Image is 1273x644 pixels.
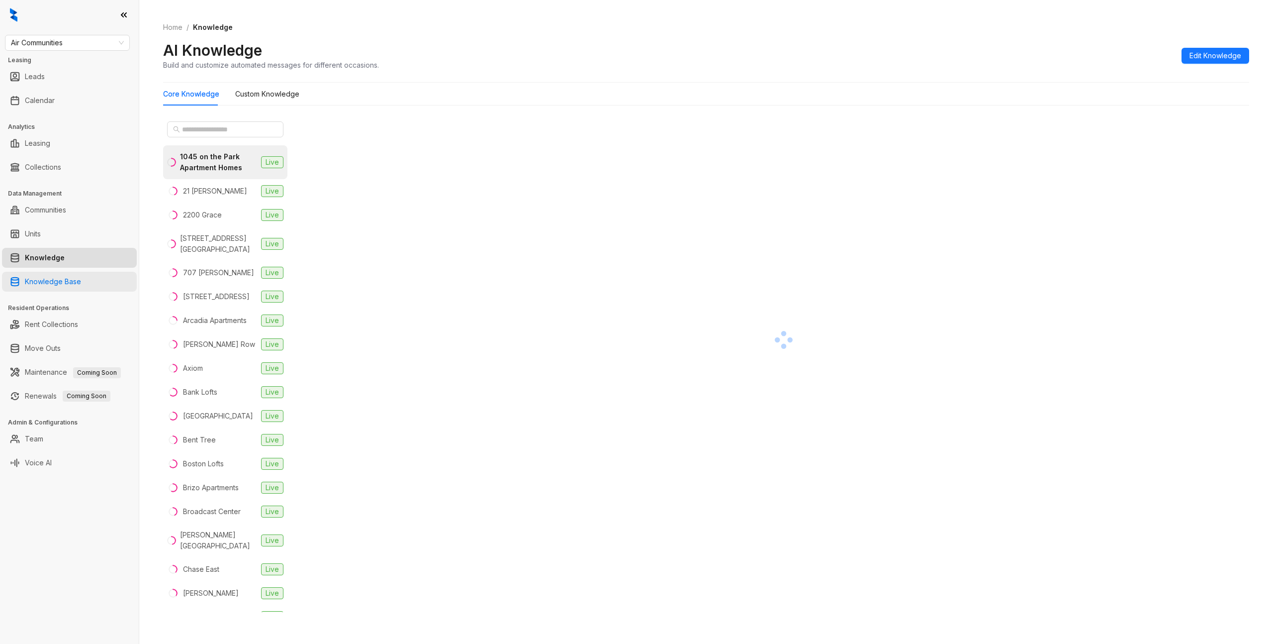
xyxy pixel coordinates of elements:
[180,530,257,551] div: [PERSON_NAME][GEOGRAPHIC_DATA]
[261,386,283,398] span: Live
[2,272,137,292] li: Knowledge Base
[261,238,283,250] span: Live
[2,67,137,87] li: Leads
[8,56,139,65] h3: Leasing
[25,67,45,87] a: Leads
[261,535,283,546] span: Live
[261,291,283,303] span: Live
[261,156,283,168] span: Live
[8,304,139,313] h3: Resident Operations
[180,151,257,173] div: 1045 on the Park Apartment Homes
[173,126,180,133] span: search
[161,22,184,33] a: Home
[261,434,283,446] span: Live
[183,458,224,469] div: Boston Lofts
[261,482,283,494] span: Live
[2,315,137,334] li: Rent Collections
[183,387,217,398] div: Bank Lofts
[163,60,379,70] div: Build and customize automated messages for different occasions.
[25,315,78,334] a: Rent Collections
[25,453,52,473] a: Voice AI
[25,200,66,220] a: Communities
[235,89,299,100] div: Custom Knowledge
[8,418,139,427] h3: Admin & Configurations
[261,563,283,575] span: Live
[63,391,110,402] span: Coming Soon
[183,315,247,326] div: Arcadia Apartments
[25,429,43,449] a: Team
[163,89,219,100] div: Core Knowledge
[25,386,110,406] a: RenewalsComing Soon
[1189,50,1241,61] span: Edit Knowledge
[261,209,283,221] span: Live
[183,186,247,197] div: 21 [PERSON_NAME]
[261,410,283,422] span: Live
[11,35,124,50] span: Air Communities
[1182,48,1249,64] button: Edit Knowledge
[183,291,250,302] div: [STREET_ADDRESS]
[8,122,139,131] h3: Analytics
[183,482,239,493] div: Brizo Apartments
[183,411,253,422] div: [GEOGRAPHIC_DATA]
[183,339,255,350] div: [PERSON_NAME] Row
[25,133,50,153] a: Leasing
[25,248,65,268] a: Knowledge
[183,564,219,575] div: Chase East
[183,434,216,445] div: Bent Tree
[25,224,41,244] a: Units
[261,185,283,197] span: Live
[10,8,17,22] img: logo
[2,362,137,382] li: Maintenance
[2,157,137,177] li: Collections
[25,338,61,358] a: Move Outs
[261,458,283,470] span: Live
[2,429,137,449] li: Team
[2,338,137,358] li: Move Outs
[186,22,189,33] li: /
[261,315,283,326] span: Live
[2,386,137,406] li: Renewals
[8,189,139,198] h3: Data Management
[163,41,262,60] h2: AI Knowledge
[183,612,253,623] div: [GEOGRAPHIC_DATA]
[261,362,283,374] span: Live
[2,200,137,220] li: Communities
[25,157,61,177] a: Collections
[261,611,283,623] span: Live
[261,338,283,350] span: Live
[25,91,55,110] a: Calendar
[193,23,233,31] span: Knowledge
[2,91,137,110] li: Calendar
[25,272,81,292] a: Knowledge Base
[183,267,254,278] div: 707 [PERSON_NAME]
[2,224,137,244] li: Units
[261,587,283,599] span: Live
[2,248,137,268] li: Knowledge
[73,367,121,378] span: Coming Soon
[261,267,283,279] span: Live
[2,133,137,153] li: Leasing
[183,506,241,517] div: Broadcast Center
[261,506,283,518] span: Live
[2,453,137,473] li: Voice AI
[183,588,239,599] div: [PERSON_NAME]
[183,363,203,374] div: Axiom
[183,210,222,220] div: 2200 Grace
[180,233,257,255] div: [STREET_ADDRESS][GEOGRAPHIC_DATA]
